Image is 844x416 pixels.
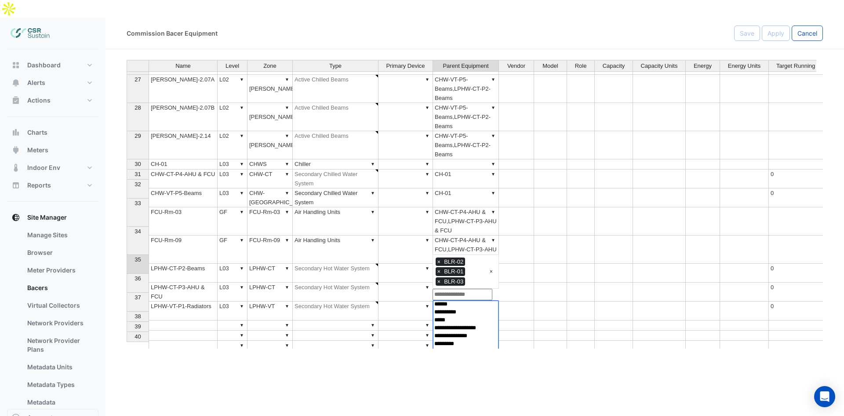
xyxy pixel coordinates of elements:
[424,264,431,273] div: ▼
[284,331,291,340] div: ▼
[218,103,247,131] td: L02
[424,283,431,292] div: ▼
[247,302,293,320] td: LPHW-VT
[424,75,431,84] div: ▼
[7,92,98,109] button: Actions
[135,171,141,177] span: 31
[424,331,431,340] div: ▼
[218,75,247,103] td: L02
[135,200,141,206] span: 33
[369,331,376,340] div: ▼
[238,159,245,169] div: ▼
[226,63,239,69] span: Level
[135,161,141,167] span: 30
[442,267,465,276] span: BLR-01
[11,25,50,42] img: Company Logo
[11,181,20,190] app-icon: Reports
[490,159,497,169] div: ▼
[433,236,499,264] td: CHW-CT-P4-AHU & FCU,LPHW-CT-P3-AHU & FCU
[20,394,98,411] a: Metadata
[135,104,141,111] span: 28
[135,76,141,83] span: 27
[20,314,98,332] a: Network Providers
[284,169,291,179] div: ▼
[247,131,293,159] td: [PERSON_NAME]-2.14
[11,128,20,137] app-icon: Charts
[284,236,291,245] div: ▼
[149,283,218,302] td: LPHW-CT-P3-AHU & FCU
[135,275,141,282] span: 36
[728,63,760,69] span: Energy Units
[20,358,98,376] a: Metadata Units
[575,63,587,69] span: Role
[149,103,218,131] td: [PERSON_NAME]-2.07B
[238,302,245,311] div: ▼
[247,75,293,103] td: [PERSON_NAME]-2.07A
[149,159,218,169] td: CH-01
[776,63,836,69] span: Target Running Load %
[218,302,247,320] td: L03
[247,159,293,169] td: CHWS
[424,159,431,169] div: ▼
[293,236,378,264] td: Air Handling Units
[238,169,245,179] div: ▼
[369,236,376,245] div: ▼
[814,386,835,407] div: Open Intercom Messenger
[149,75,218,103] td: [PERSON_NAME]-2.07A
[20,297,98,314] a: Virtual Collectors
[293,207,378,236] td: Air Handling Units
[369,341,376,350] div: ▼
[11,96,20,105] app-icon: Actions
[247,169,293,188] td: CHW-CT
[369,159,376,169] div: ▼
[20,244,98,261] a: Browser
[293,302,378,320] td: Secondary Hot Water System
[369,188,376,198] div: ▼
[149,236,218,264] td: FCU-Rm-09
[27,128,47,137] span: Charts
[769,302,844,320] td: 0
[20,376,98,394] a: Metadata Types
[769,264,844,283] td: 0
[218,236,247,264] td: GF
[135,133,141,139] span: 29
[20,261,98,279] a: Meter Providers
[329,63,342,69] span: Type
[769,169,844,188] td: 0
[284,75,291,84] div: ▼
[442,277,465,286] span: BLR-03
[507,63,525,69] span: Vendor
[386,63,425,69] span: Primary Device
[135,313,141,320] span: 38
[424,236,431,245] div: ▼
[7,159,98,177] button: Indoor Env
[436,267,443,276] span: ×
[218,159,247,169] td: L03
[238,331,245,340] div: ▼
[490,103,497,112] div: ▼
[424,341,431,350] div: ▼
[149,169,218,188] td: CHW-CT-P4-AHU & FCU
[442,258,465,266] span: BLR-02
[424,188,431,198] div: ▼
[694,63,712,69] span: Energy
[424,169,431,179] div: ▼
[490,169,497,179] div: ▼
[27,146,48,155] span: Meters
[218,283,247,302] td: L03
[433,75,499,103] td: CHW-VT-P5-Beams,LPHW-CT-P2-Beams
[135,333,141,340] span: 40
[11,213,20,222] app-icon: Site Manager
[7,141,98,159] button: Meters
[238,264,245,273] div: ▼
[792,26,823,41] button: Cancel
[149,188,218,207] td: CHW-VT-P5-Beams
[490,131,497,140] div: ▼
[433,169,499,188] td: CH-01
[238,75,245,84] div: ▼
[7,177,98,194] button: Reports
[263,63,276,69] span: Zone
[424,320,431,330] div: ▼
[238,341,245,350] div: ▼
[238,103,245,112] div: ▼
